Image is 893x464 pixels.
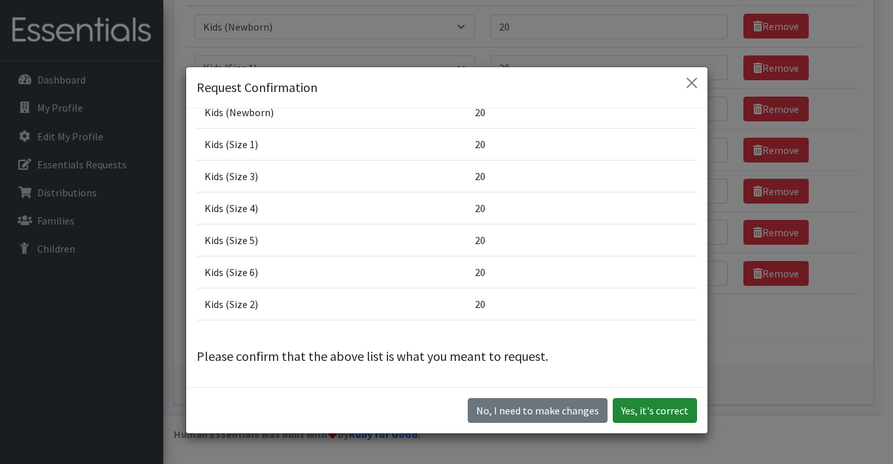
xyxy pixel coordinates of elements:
[613,398,697,423] button: Yes, it's correct
[467,256,696,288] td: 20
[197,96,468,129] td: Kids (Newborn)
[681,72,702,93] button: Close
[197,288,468,320] td: Kids (Size 2)
[467,129,696,161] td: 20
[467,96,696,129] td: 20
[467,288,696,320] td: 20
[467,193,696,224] td: 20
[467,161,696,193] td: 20
[197,193,468,224] td: Kids (Size 4)
[197,347,697,366] p: Please confirm that the above list is what you meant to request.
[197,78,317,97] h5: Request Confirmation
[197,129,468,161] td: Kids (Size 1)
[467,224,696,256] td: 20
[468,398,608,423] button: No I need to make changes
[197,161,468,193] td: Kids (Size 3)
[197,256,468,288] td: Kids (Size 6)
[197,224,468,256] td: Kids (Size 5)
